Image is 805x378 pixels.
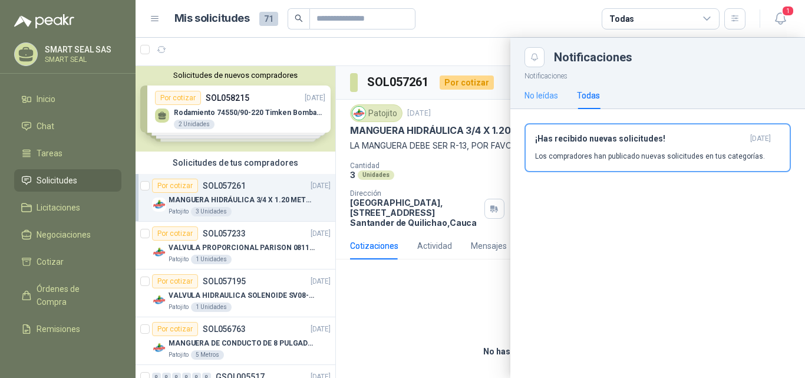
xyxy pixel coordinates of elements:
[14,169,121,192] a: Solicitudes
[45,56,118,63] p: SMART SEAL
[14,14,74,28] img: Logo peakr
[259,12,278,26] span: 71
[781,5,794,17] span: 1
[524,123,791,172] button: ¡Has recibido nuevas solicitudes![DATE] Los compradores han publicado nuevas solicitudes en tus c...
[14,345,121,367] a: Configuración
[14,196,121,219] a: Licitaciones
[37,228,91,241] span: Negociaciones
[295,14,303,22] span: search
[609,12,634,25] div: Todas
[14,278,121,313] a: Órdenes de Compra
[750,134,771,144] span: [DATE]
[14,115,121,137] a: Chat
[37,255,64,268] span: Cotizar
[174,10,250,27] h1: Mis solicitudes
[554,51,791,63] div: Notificaciones
[37,93,55,106] span: Inicio
[510,67,805,82] p: Notificaciones
[14,142,121,165] a: Tareas
[770,8,791,29] button: 1
[524,47,545,67] button: Close
[14,223,121,246] a: Negociaciones
[37,174,77,187] span: Solicitudes
[14,318,121,340] a: Remisiones
[37,282,110,308] span: Órdenes de Compra
[45,45,118,54] p: SMART SEAL SAS
[14,88,121,110] a: Inicio
[37,201,80,214] span: Licitaciones
[577,89,600,102] div: Todas
[37,120,54,133] span: Chat
[14,251,121,273] a: Cotizar
[535,151,765,162] p: Los compradores han publicado nuevas solicitudes en tus categorías.
[37,147,62,160] span: Tareas
[37,323,80,336] span: Remisiones
[524,89,558,102] div: No leídas
[535,134,745,144] h3: ¡Has recibido nuevas solicitudes!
